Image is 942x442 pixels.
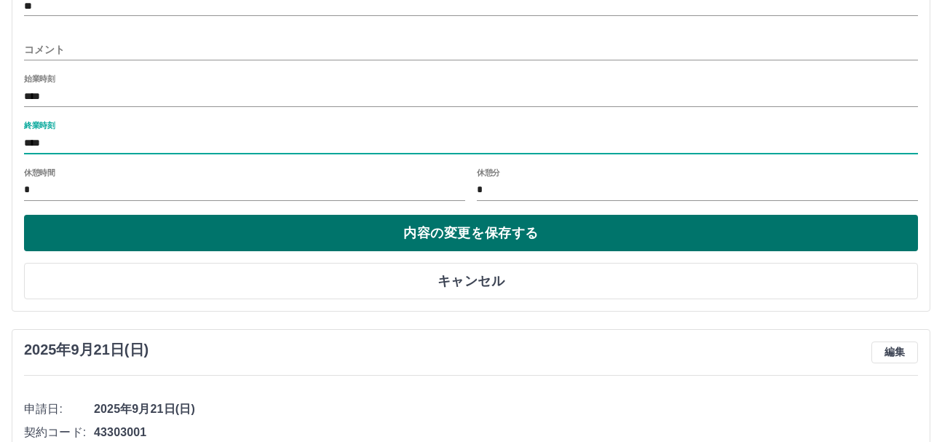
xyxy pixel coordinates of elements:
[24,424,94,441] span: 契約コード:
[24,400,94,418] span: 申請日:
[24,167,55,178] label: 休憩時間
[24,263,918,299] button: キャンセル
[94,400,918,418] span: 2025年9月21日(日)
[24,215,918,251] button: 内容の変更を保存する
[94,424,918,441] span: 43303001
[24,74,55,84] label: 始業時刻
[24,342,149,358] h3: 2025年9月21日(日)
[871,342,918,363] button: 編集
[24,120,55,131] label: 終業時刻
[477,167,500,178] label: 休憩分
